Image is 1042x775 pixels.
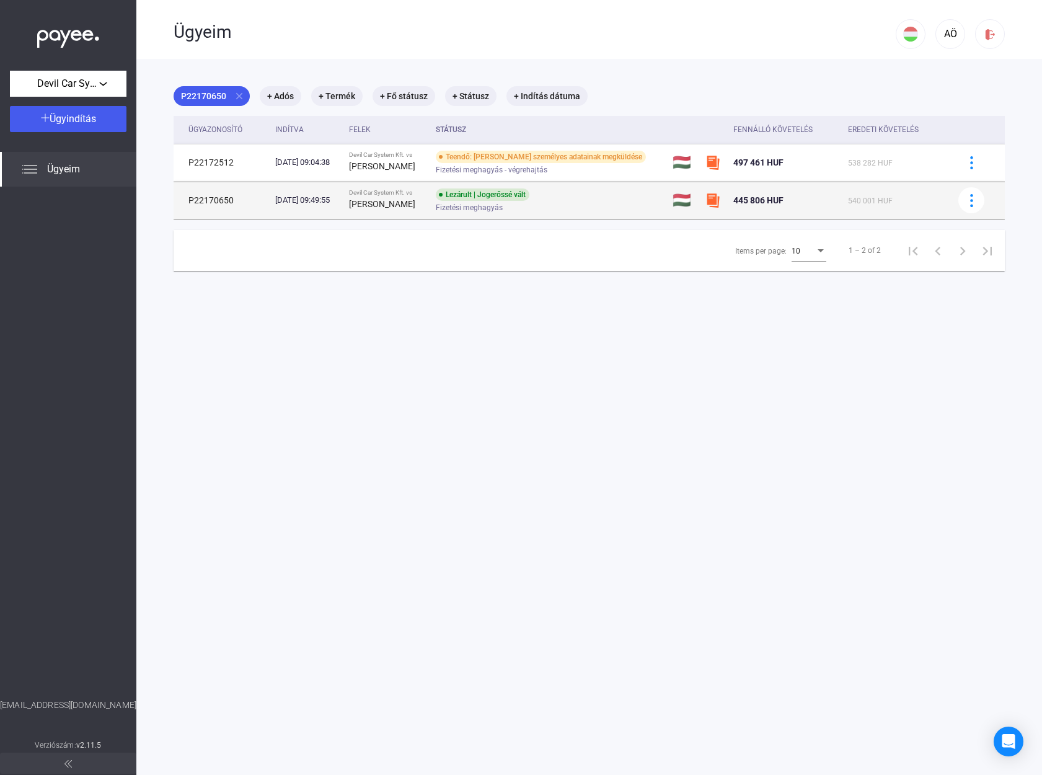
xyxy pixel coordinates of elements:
[436,162,547,177] span: Fizetési meghagyás - végrehajtás
[37,23,99,48] img: white-payee-white-dot.svg
[792,243,826,258] mat-select: Items per page:
[275,122,304,137] div: Indítva
[50,113,96,125] span: Ügyindítás
[349,189,426,197] div: Devil Car System Kft. vs
[848,159,893,167] span: 538 282 HUF
[349,122,371,137] div: Felek
[349,151,426,159] div: Devil Car System Kft. vs
[975,19,1005,49] button: logout-red
[994,727,1023,756] div: Open Intercom Messenger
[896,19,925,49] button: HU
[925,238,950,263] button: Previous page
[47,162,80,177] span: Ügyeim
[705,193,720,208] img: szamlazzhu-mini
[901,238,925,263] button: First page
[174,144,270,181] td: P22172512
[436,200,503,215] span: Fizetési meghagyás
[965,194,978,207] img: more-blue
[849,243,881,258] div: 1 – 2 of 2
[668,182,700,219] td: 🇭🇺
[64,760,72,768] img: arrow-double-left-grey.svg
[733,122,838,137] div: Fennálló követelés
[41,113,50,122] img: plus-white.svg
[848,122,943,137] div: Eredeti követelés
[940,27,961,42] div: AÖ
[311,86,363,106] mat-chip: + Termék
[950,238,975,263] button: Next page
[37,76,99,91] span: Devil Car System Kft.
[260,86,301,106] mat-chip: + Adós
[275,122,339,137] div: Indítva
[958,187,984,213] button: more-blue
[705,155,720,170] img: szamlazzhu-mini
[188,122,265,137] div: Ügyazonosító
[436,151,646,163] div: Teendő: [PERSON_NAME] személyes adatainak megküldése
[188,122,242,137] div: Ügyazonosító
[958,149,984,175] button: more-blue
[349,122,426,137] div: Felek
[10,106,126,132] button: Ügyindítás
[349,161,415,171] strong: [PERSON_NAME]
[349,199,415,209] strong: [PERSON_NAME]
[22,162,37,177] img: list.svg
[733,195,784,205] span: 445 806 HUF
[935,19,965,49] button: AÖ
[174,182,270,219] td: P22170650
[10,71,126,97] button: Devil Car System Kft.
[984,28,997,41] img: logout-red
[436,188,529,201] div: Lezárult | Jogerőssé vált
[445,86,497,106] mat-chip: + Státusz
[848,197,893,205] span: 540 001 HUF
[733,122,813,137] div: Fennálló követelés
[174,86,250,106] mat-chip: P22170650
[275,156,339,169] div: [DATE] 09:04:38
[965,156,978,169] img: more-blue
[76,741,102,750] strong: v2.11.5
[668,144,700,181] td: 🇭🇺
[848,122,919,137] div: Eredeti követelés
[275,194,339,206] div: [DATE] 09:49:55
[733,157,784,167] span: 497 461 HUF
[174,22,896,43] div: Ügyeim
[903,27,918,42] img: HU
[506,86,588,106] mat-chip: + Indítás dátuma
[431,116,668,144] th: Státusz
[373,86,435,106] mat-chip: + Fő státusz
[735,244,787,259] div: Items per page:
[975,238,1000,263] button: Last page
[792,247,800,255] span: 10
[234,91,245,102] mat-icon: close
